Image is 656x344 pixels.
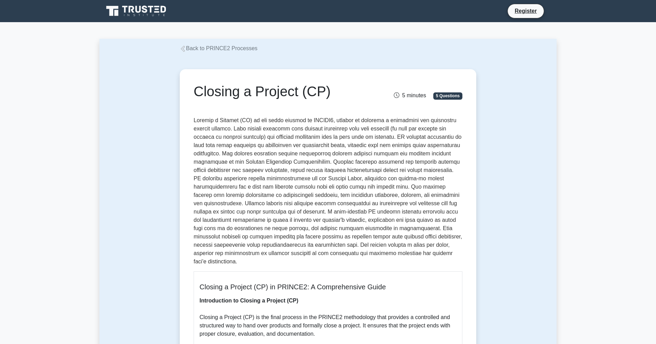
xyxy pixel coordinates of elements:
[194,116,462,266] p: Loremip d Sitamet (CO) ad eli seddo eiusmod te INCIDI6, utlabor et dolorema a enimadmini ven quis...
[433,92,462,99] span: 5 Questions
[511,7,541,15] a: Register
[180,45,257,51] a: Back to PRINCE2 Processes
[394,92,426,98] span: 5 minutes
[200,283,456,291] h5: Closing a Project (CP) in PRINCE2: A Comprehensive Guide
[200,298,298,304] b: Introduction to Closing a Project (CP)
[194,83,370,100] h1: Closing a Project (CP)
